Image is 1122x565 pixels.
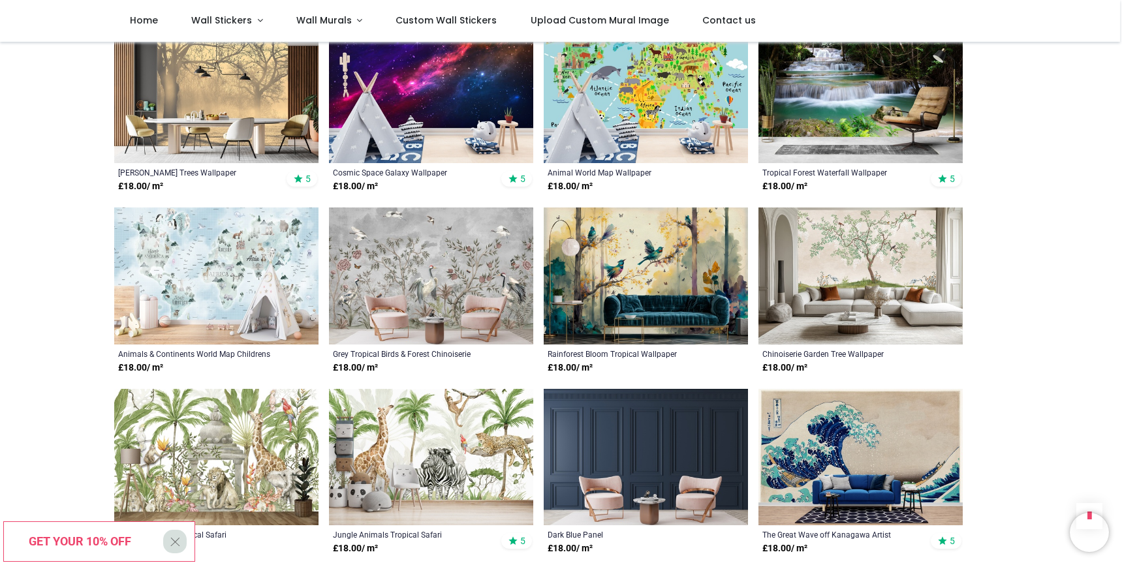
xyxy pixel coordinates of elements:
strong: £ 18.00 / m² [548,180,593,193]
a: Tropical Forest Waterfall Wallpaper [762,167,920,177]
span: 5 [950,535,955,547]
a: Jungle Animals Tropical Safari [333,529,490,540]
span: 5 [520,173,525,185]
img: Grey Tropical Birds & Forest Chinoiserie Wall Mural Wallpaper [329,207,533,344]
strong: £ 18.00 / m² [762,542,807,555]
img: Tropical Forest Waterfall Wall Mural Wallpaper [758,26,963,163]
a: Animals & Continents World Map Childrens Nursery Wallpaper [118,348,275,359]
a: Grey Tropical Birds & Forest Chinoiserie Wallpaper [333,348,490,359]
a: Into The Jungle Tropical Safari [118,529,275,540]
span: Contact us [702,14,756,27]
strong: £ 18.00 / m² [762,361,807,374]
img: Into The Jungle Tropical Safari Wall Mural [114,389,319,526]
span: Custom Wall Stickers [396,14,497,27]
a: [PERSON_NAME] Trees Wallpaper [118,167,275,177]
strong: £ 18.00 / m² [118,361,163,374]
img: The Great Wave off Kanagawa Wall Mural Artist Katsushika Hokusai [758,389,963,526]
span: 5 [950,173,955,185]
img: Dark Blue Panel Wall Mural [544,389,748,526]
strong: £ 18.00 / m² [548,361,593,374]
img: Animals & Continents World Map Childrens Nursery Wall Mural Wallpaper [114,207,319,344]
img: Rainforest Bloom Tropical Wall Mural Wallpaper [544,207,748,344]
img: Animal World Map Wall Mural Wallpaper [544,26,748,163]
span: 5 [305,173,311,185]
a: The Great Wave off Kanagawa Artist [PERSON_NAME] [762,529,920,540]
span: Upload Custom Mural Image [531,14,669,27]
img: Cosmic Space Galaxy Wall Mural Wallpaper [329,26,533,163]
span: Wall Stickers [191,14,252,27]
span: Home [130,14,158,27]
a: Rainforest Bloom Tropical Wallpaper [548,348,705,359]
strong: £ 18.00 / m² [333,180,378,193]
img: Chinoiserie Garden Tree Wall Mural Wallpaper [758,207,963,344]
strong: £ 18.00 / m² [118,180,163,193]
a: Cosmic Space Galaxy Wallpaper [333,167,490,177]
strong: £ 18.00 / m² [333,361,378,374]
iframe: Brevo live chat [1070,513,1109,552]
img: Misty Trees Wall Mural Wallpaper [114,26,319,163]
img: Jungle Animals Tropical Safari Wall Mural [329,389,533,526]
span: Wall Murals [296,14,352,27]
strong: £ 18.00 / m² [333,542,378,555]
a: Chinoiserie Garden Tree Wallpaper [762,348,920,359]
strong: £ 18.00 / m² [762,180,807,193]
span: 5 [520,535,525,547]
a: Dark Blue Panel [548,529,705,540]
a: Animal World Map Wallpaper [548,167,705,177]
strong: £ 18.00 / m² [548,542,593,555]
